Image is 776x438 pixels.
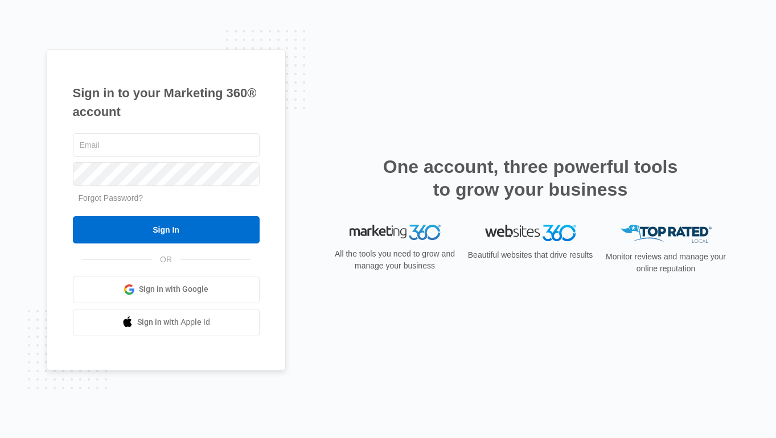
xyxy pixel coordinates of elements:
a: Sign in with Apple Id [73,309,260,336]
a: Forgot Password? [79,193,143,203]
input: Sign In [73,216,260,243]
span: Sign in with Apple Id [137,316,210,328]
p: Monitor reviews and manage your online reputation [602,251,730,275]
img: Marketing 360 [350,225,441,241]
h1: Sign in to your Marketing 360® account [73,84,260,121]
p: All the tools you need to grow and manage your business [331,248,459,272]
a: Sign in with Google [73,276,260,303]
img: Websites 360 [485,225,576,241]
h2: One account, three powerful tools to grow your business [380,155,681,201]
span: Sign in with Google [139,283,208,295]
p: Beautiful websites that drive results [467,249,594,261]
span: OR [152,254,180,266]
input: Email [73,133,260,157]
img: Top Rated Local [621,225,712,243]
